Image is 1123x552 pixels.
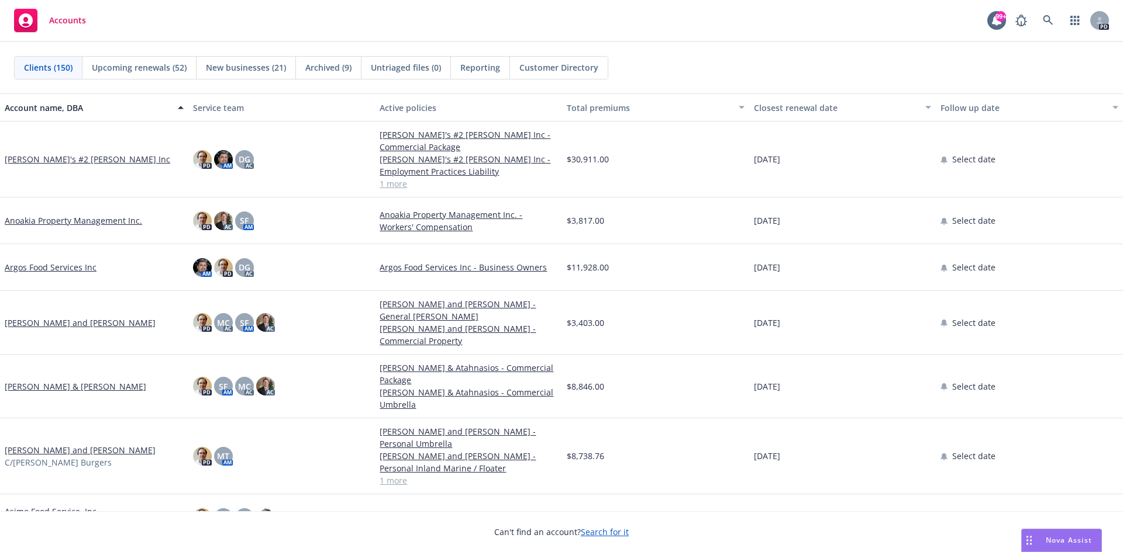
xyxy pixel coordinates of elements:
button: Follow up date [936,93,1123,121]
a: [PERSON_NAME] and [PERSON_NAME] - Personal Inland Marine / Floater [380,450,557,474]
a: [PERSON_NAME]'s #2 [PERSON_NAME] Inc - Employment Practices Liability [380,153,557,178]
div: Total premiums [567,102,732,114]
button: Service team [188,93,376,121]
button: Active policies [375,93,562,121]
span: Untriaged files (0) [371,61,441,74]
a: [PERSON_NAME] & Atahnasios - Commercial Umbrella [380,386,557,411]
a: [PERSON_NAME] and [PERSON_NAME] [5,317,156,329]
img: photo [193,377,212,395]
a: [PERSON_NAME] and [PERSON_NAME] - General [PERSON_NAME] [380,298,557,322]
a: Argos Food Services Inc [5,261,97,273]
span: [DATE] [754,153,780,165]
a: [PERSON_NAME]'s #2 [PERSON_NAME] Inc [5,153,170,165]
span: $30,911.00 [567,153,609,165]
span: $3,403.00 [567,317,604,329]
span: SF [219,380,228,393]
img: photo [193,258,212,277]
span: Select date [952,261,995,273]
img: photo [193,150,212,169]
a: Switch app [1063,9,1087,32]
button: Nova Assist [1021,529,1102,552]
span: $8,846.00 [567,380,604,393]
span: DG [239,153,250,165]
span: [DATE] [754,317,780,329]
span: $11,928.00 [567,261,609,273]
span: Nova Assist [1046,535,1092,545]
img: photo [214,150,233,169]
a: 1 more [380,178,557,190]
img: photo [193,313,212,332]
span: Archived (9) [305,61,352,74]
a: [PERSON_NAME] & [PERSON_NAME] [5,380,146,393]
a: [PERSON_NAME] and [PERSON_NAME] - Personal Umbrella [380,425,557,450]
a: Asimo Food Service, Inc. [5,505,99,518]
span: [DATE] [754,380,780,393]
span: MC [217,317,230,329]
a: [PERSON_NAME] and [PERSON_NAME] - Commercial Property [380,322,557,347]
span: Reporting [460,61,500,74]
img: photo [193,211,212,230]
span: Accounts [49,16,86,25]
img: photo [256,508,275,527]
img: photo [193,508,212,527]
span: MC [238,380,251,393]
div: Follow up date [941,102,1105,114]
a: Search for it [581,526,629,537]
button: Total premiums [562,93,749,121]
span: Select date [952,450,995,462]
a: 1 more [380,474,557,487]
button: Closest renewal date [749,93,936,121]
div: Service team [193,102,371,114]
span: [DATE] [754,450,780,462]
div: 99+ [995,11,1006,22]
span: SF [240,214,249,227]
div: Closest renewal date [754,102,919,114]
div: Account name, DBA [5,102,171,114]
span: Select date [952,317,995,329]
span: Can't find an account? [494,526,629,538]
img: photo [256,313,275,332]
span: DG [239,261,250,273]
span: $3,817.00 [567,214,604,227]
span: Upcoming renewals (52) [92,61,187,74]
img: photo [256,377,275,395]
a: [PERSON_NAME] and [PERSON_NAME] [5,444,156,456]
span: Select date [952,153,995,165]
span: [DATE] [754,261,780,273]
img: photo [214,258,233,277]
a: Accounts [9,4,91,37]
a: Anoakia Property Management Inc. - Workers' Compensation [380,209,557,233]
span: Select date [952,380,995,393]
a: Search [1036,9,1060,32]
span: Clients (150) [24,61,73,74]
span: SF [240,317,249,329]
a: Report a Bug [1010,9,1033,32]
div: Drag to move [1022,529,1036,551]
span: $8,738.76 [567,450,604,462]
div: Active policies [380,102,557,114]
span: Customer Directory [519,61,598,74]
span: [DATE] [754,214,780,227]
span: C/[PERSON_NAME] Burgers [5,456,112,468]
span: Select date [952,214,995,227]
a: Argos Food Services Inc - Business Owners [380,261,557,273]
a: [PERSON_NAME]'s #2 [PERSON_NAME] Inc - Commercial Package [380,129,557,153]
a: [PERSON_NAME] & Atahnasios - Commercial Package [380,362,557,386]
span: New businesses (21) [206,61,286,74]
img: photo [214,211,233,230]
a: Anoakia Property Management Inc. [5,214,142,227]
span: MT [217,450,229,462]
img: photo [193,447,212,466]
